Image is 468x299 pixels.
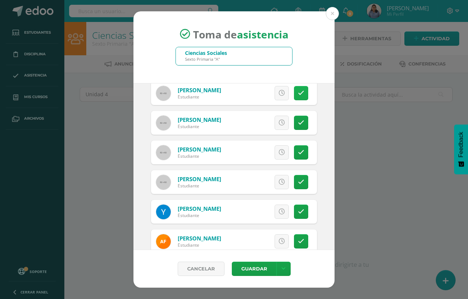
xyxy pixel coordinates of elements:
div: Sexto Primaria "A" [185,56,227,62]
img: 60x60 [156,145,171,160]
div: Estudiante [178,183,221,189]
div: Estudiante [178,94,221,100]
button: Guardar [232,262,276,276]
div: Estudiante [178,242,221,248]
a: [PERSON_NAME] [178,235,221,242]
a: Cancelar [178,262,224,276]
button: Feedback - Mostrar encuesta [454,124,468,174]
span: Feedback [458,132,464,157]
div: Estudiante [178,123,221,130]
a: [PERSON_NAME] [178,205,221,212]
button: Close (Esc) [326,7,339,20]
img: 869e314a38f246090fe9203e2602fe23.png [156,234,171,249]
div: Estudiante [178,212,221,218]
span: Toma de [193,27,288,41]
div: Ciencias Sociales [185,49,227,56]
div: Estudiante [178,153,221,159]
strong: asistencia [237,27,288,41]
img: 47149867fbc58e577e6181b1f308729b.png [156,205,171,219]
img: 60x60 [156,86,171,101]
img: 60x60 [156,116,171,130]
input: Busca un grado o sección aquí... [176,47,292,65]
a: [PERSON_NAME] [178,146,221,153]
img: 60x60 [156,175,171,190]
a: [PERSON_NAME] [178,116,221,123]
a: [PERSON_NAME] [178,86,221,94]
a: [PERSON_NAME] [178,175,221,183]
